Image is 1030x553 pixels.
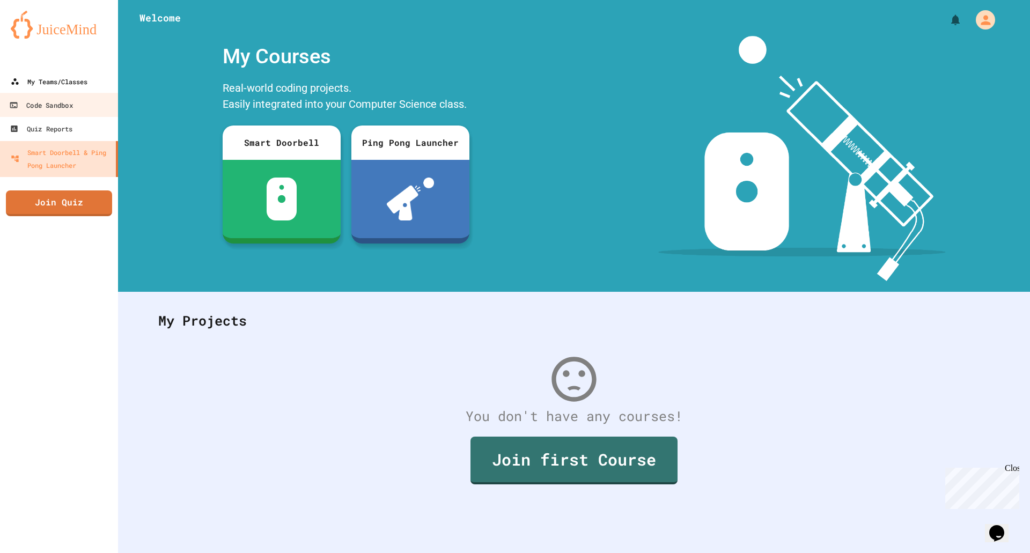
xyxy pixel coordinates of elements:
[148,300,1000,342] div: My Projects
[387,178,435,220] img: ppl-with-ball.png
[6,190,112,216] a: Join Quiz
[267,178,297,220] img: sdb-white.svg
[965,8,998,32] div: My Account
[9,99,72,112] div: Code Sandbox
[223,126,341,160] div: Smart Doorbell
[4,4,74,68] div: Chat with us now!Close
[10,122,72,135] div: Quiz Reports
[11,146,112,172] div: Smart Doorbell & Ping Pong Launcher
[217,36,475,77] div: My Courses
[148,406,1000,426] div: You don't have any courses!
[11,11,107,39] img: logo-orange.svg
[351,126,469,160] div: Ping Pong Launcher
[985,510,1019,542] iframe: chat widget
[11,75,87,88] div: My Teams/Classes
[217,77,475,117] div: Real-world coding projects. Easily integrated into your Computer Science class.
[929,11,965,29] div: My Notifications
[941,463,1019,509] iframe: chat widget
[470,437,678,484] a: Join first Course
[658,36,946,281] img: banner-image-my-projects.png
